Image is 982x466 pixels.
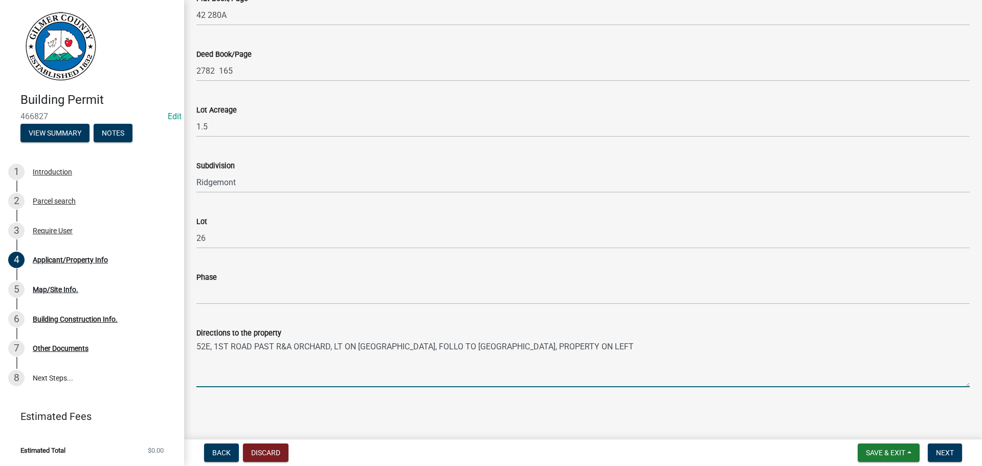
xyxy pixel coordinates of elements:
[20,112,164,121] span: 466827
[243,443,288,462] button: Discard
[204,443,239,462] button: Back
[866,449,905,457] span: Save & Exit
[33,316,118,323] div: Building Construction Info.
[33,168,72,175] div: Introduction
[148,447,164,454] span: $0.00
[20,447,65,454] span: Estimated Total
[33,197,76,205] div: Parcel search
[33,256,108,263] div: Applicant/Property Info
[33,286,78,293] div: Map/Site Info.
[8,311,25,327] div: 6
[8,406,168,427] a: Estimated Fees
[20,11,97,82] img: Gilmer County, Georgia
[8,193,25,209] div: 2
[8,370,25,386] div: 8
[8,223,25,239] div: 3
[33,227,73,234] div: Require User
[94,129,132,138] wm-modal-confirm: Notes
[168,112,182,121] wm-modal-confirm: Edit Application Number
[20,124,90,142] button: View Summary
[196,274,217,281] label: Phase
[212,449,231,457] span: Back
[8,164,25,180] div: 1
[8,340,25,357] div: 7
[20,93,176,107] h4: Building Permit
[168,112,182,121] a: Edit
[94,124,132,142] button: Notes
[196,51,252,58] label: Deed Book/Page
[936,449,954,457] span: Next
[196,218,207,226] label: Lot
[8,281,25,298] div: 5
[196,330,281,337] label: Directions to the property
[196,163,235,170] label: Subdivision
[196,107,237,114] label: Lot Acreage
[858,443,920,462] button: Save & Exit
[20,129,90,138] wm-modal-confirm: Summary
[928,443,962,462] button: Next
[8,252,25,268] div: 4
[33,345,88,352] div: Other Documents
